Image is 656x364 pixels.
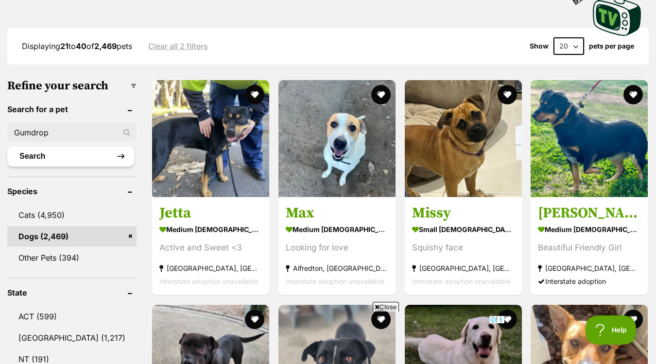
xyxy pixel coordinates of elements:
header: State [7,288,137,297]
a: Other Pets (394) [7,248,137,268]
a: ACT (599) [7,306,137,327]
div: Looking for love [286,242,388,255]
h3: [PERSON_NAME] [538,204,640,223]
strong: [GEOGRAPHIC_DATA], [GEOGRAPHIC_DATA] [412,262,515,275]
h3: Refine your search [7,79,137,93]
button: favourite [371,85,391,104]
iframe: Advertisement [151,315,505,359]
span: Displaying to of pets [22,41,132,51]
a: [GEOGRAPHIC_DATA] (1,217) [7,328,137,348]
div: Beautiful Friendly Girl [538,242,640,255]
a: Jetta medium [DEMOGRAPHIC_DATA] Dog Active and Sweet <3 [GEOGRAPHIC_DATA], [GEOGRAPHIC_DATA] Inte... [152,197,269,296]
a: Dogs (2,469) [7,226,137,247]
strong: Alfredton, [GEOGRAPHIC_DATA] [286,262,388,275]
label: pets per page [589,42,634,50]
span: Interstate adoption unavailable [412,278,511,286]
iframe: Help Scout Beacon - Open [586,315,637,345]
button: favourite [623,310,643,329]
strong: 21 [60,41,69,51]
div: Active and Sweet <3 [159,242,262,255]
span: Show [530,42,549,50]
h3: Max [286,204,388,223]
a: [PERSON_NAME] medium [DEMOGRAPHIC_DATA] Dog Beautiful Friendly Girl [GEOGRAPHIC_DATA], [GEOGRAPHI... [531,197,648,296]
header: Search for a pet [7,105,137,114]
strong: small [DEMOGRAPHIC_DATA] Dog [412,223,515,237]
h3: Missy [412,204,515,223]
img: Missy - Pug x Jack Russell Terrier Dog [405,80,522,197]
strong: medium [DEMOGRAPHIC_DATA] Dog [286,223,388,237]
img: Jetta - Rottweiler x Australian Kelpie Dog [152,80,269,197]
button: favourite [623,85,643,104]
span: Close [373,302,399,312]
header: Species [7,187,137,196]
button: favourite [497,85,517,104]
strong: 2,469 [94,41,117,51]
strong: medium [DEMOGRAPHIC_DATA] Dog [538,223,640,237]
button: favourite [245,310,264,329]
span: Interstate adoption unavailable [159,278,258,286]
button: Search [7,147,134,166]
strong: medium [DEMOGRAPHIC_DATA] Dog [159,223,262,237]
a: Missy small [DEMOGRAPHIC_DATA] Dog Squishy face [GEOGRAPHIC_DATA], [GEOGRAPHIC_DATA] Interstate a... [405,197,522,296]
strong: [GEOGRAPHIC_DATA], [GEOGRAPHIC_DATA] [159,262,262,275]
img: Kelly - Australian Kelpie Dog [531,80,648,197]
strong: 40 [76,41,86,51]
img: Max - Staffordshire Bull Terrier Dog [278,80,396,197]
a: Clear all 2 filters [148,42,208,50]
a: Cats (4,950) [7,205,137,225]
strong: [GEOGRAPHIC_DATA], [GEOGRAPHIC_DATA] [538,262,640,275]
div: Squishy face [412,242,515,255]
h3: Jetta [159,204,262,223]
button: favourite [497,310,517,329]
a: Max medium [DEMOGRAPHIC_DATA] Dog Looking for love Alfredton, [GEOGRAPHIC_DATA] Interstate adopti... [278,197,396,296]
button: favourite [245,85,264,104]
span: Interstate adoption unavailable [286,278,384,286]
input: Toby [7,123,137,142]
div: Interstate adoption [538,275,640,288]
